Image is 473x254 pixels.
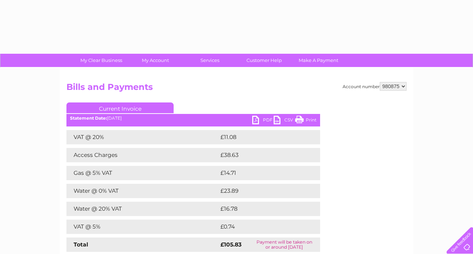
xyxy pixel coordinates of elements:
a: Make A Payment [289,54,348,67]
h2: Bills and Payments [66,82,407,96]
td: VAT @ 20% [66,130,219,144]
td: Water @ 0% VAT [66,184,219,198]
td: £23.89 [219,184,306,198]
td: £16.78 [219,202,305,216]
td: £11.08 [219,130,304,144]
strong: Total [74,241,88,248]
td: £38.63 [219,148,306,162]
a: Current Invoice [66,102,174,113]
strong: £105.83 [220,241,242,248]
a: My Clear Business [72,54,131,67]
td: £14.71 [219,166,304,180]
td: Payment will be taken on or around [DATE] [248,238,320,252]
a: Services [180,54,239,67]
div: Account number [343,82,407,91]
a: PDF [252,116,274,126]
a: Print [295,116,317,126]
td: VAT @ 5% [66,220,219,234]
b: Statement Date: [70,115,107,121]
a: My Account [126,54,185,67]
div: [DATE] [66,116,320,121]
td: Gas @ 5% VAT [66,166,219,180]
a: Customer Help [235,54,294,67]
a: CSV [274,116,295,126]
td: Water @ 20% VAT [66,202,219,216]
td: £0.74 [219,220,303,234]
td: Access Charges [66,148,219,162]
